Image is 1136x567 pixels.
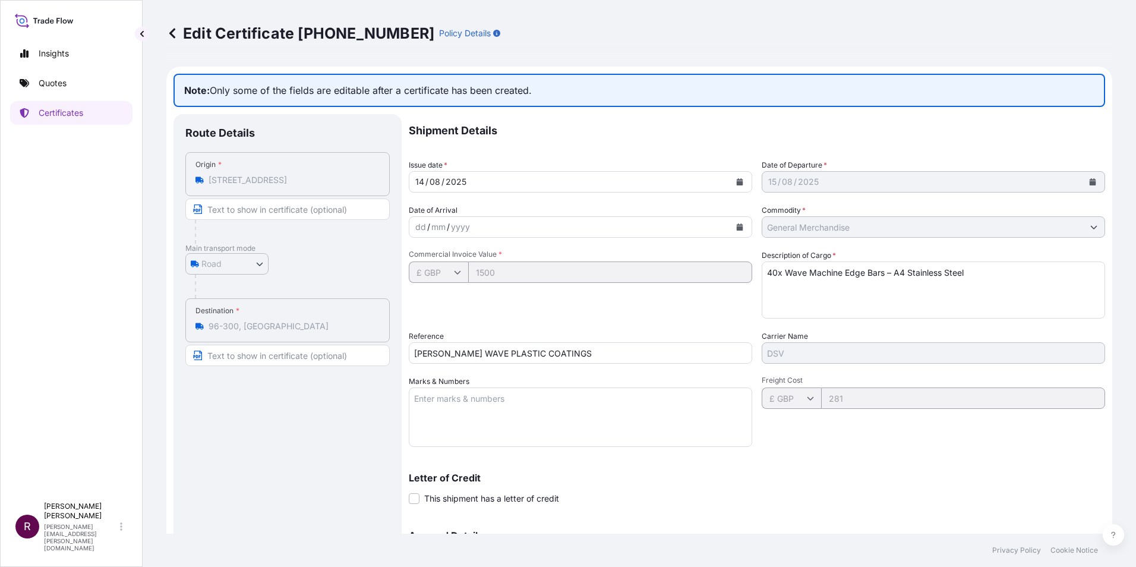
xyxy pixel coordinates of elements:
[201,258,222,270] span: Road
[409,159,447,171] span: Issue date
[1050,546,1098,555] a: Cookie Notice
[409,114,1105,147] p: Shipment Details
[409,330,444,342] label: Reference
[44,523,118,552] p: [PERSON_NAME][EMAIL_ADDRESS][PERSON_NAME][DOMAIN_NAME]
[409,250,752,259] span: Commercial Invoice Value
[762,250,836,262] label: Description of Cargo
[185,199,390,220] input: Text to appear on certificate
[409,204,457,216] span: Date of Arrival
[450,220,471,234] div: year,
[185,345,390,366] input: Text to appear on certificate
[24,521,31,533] span: R
[10,101,132,125] a: Certificates
[797,175,820,189] div: year,
[39,48,69,59] p: Insights
[821,388,1105,409] input: Enter amount
[730,218,749,237] button: Calendar
[428,175,441,189] div: month,
[185,253,269,275] button: Select transport
[10,42,132,65] a: Insights
[762,330,808,342] label: Carrier Name
[424,493,559,505] span: This shipment has a letter of credit
[778,175,781,189] div: /
[209,320,375,332] input: Destination
[427,220,430,234] div: /
[430,220,447,234] div: month,
[10,71,132,95] a: Quotes
[44,502,118,521] p: [PERSON_NAME] [PERSON_NAME]
[441,175,444,189] div: /
[468,262,752,283] input: Enter amount
[173,74,1105,107] p: Only some of the fields are editable after a certificate has been created.
[781,175,794,189] div: month,
[409,531,1105,540] p: Assured Details
[195,306,239,316] div: Destination
[762,262,1105,319] textarea: 40x Wave Machine Edge Bars – A4 Stainless Steel
[425,175,428,189] div: /
[762,204,806,216] label: Commodity
[39,77,67,89] p: Quotes
[447,220,450,234] div: /
[992,546,1041,555] a: Privacy Policy
[762,216,1083,238] input: Type to search commodity
[195,160,222,169] div: Origin
[414,220,427,234] div: day,
[762,342,1105,364] input: Enter name
[185,244,390,253] p: Main transport mode
[166,24,434,43] p: Edit Certificate [PHONE_NUMBER]
[730,172,749,191] button: Calendar
[414,175,425,189] div: day,
[762,376,1105,385] span: Freight Cost
[794,175,797,189] div: /
[409,376,469,388] label: Marks & Numbers
[1083,216,1105,238] button: Show suggestions
[444,175,468,189] div: year,
[762,159,827,171] span: Date of Departure
[185,126,255,140] p: Route Details
[409,473,1105,483] p: Letter of Credit
[439,27,491,39] p: Policy Details
[409,342,752,364] input: Enter booking reference
[767,175,778,189] div: day,
[209,174,375,186] input: Origin
[1083,172,1102,191] button: Calendar
[39,107,83,119] p: Certificates
[184,84,210,96] strong: Note:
